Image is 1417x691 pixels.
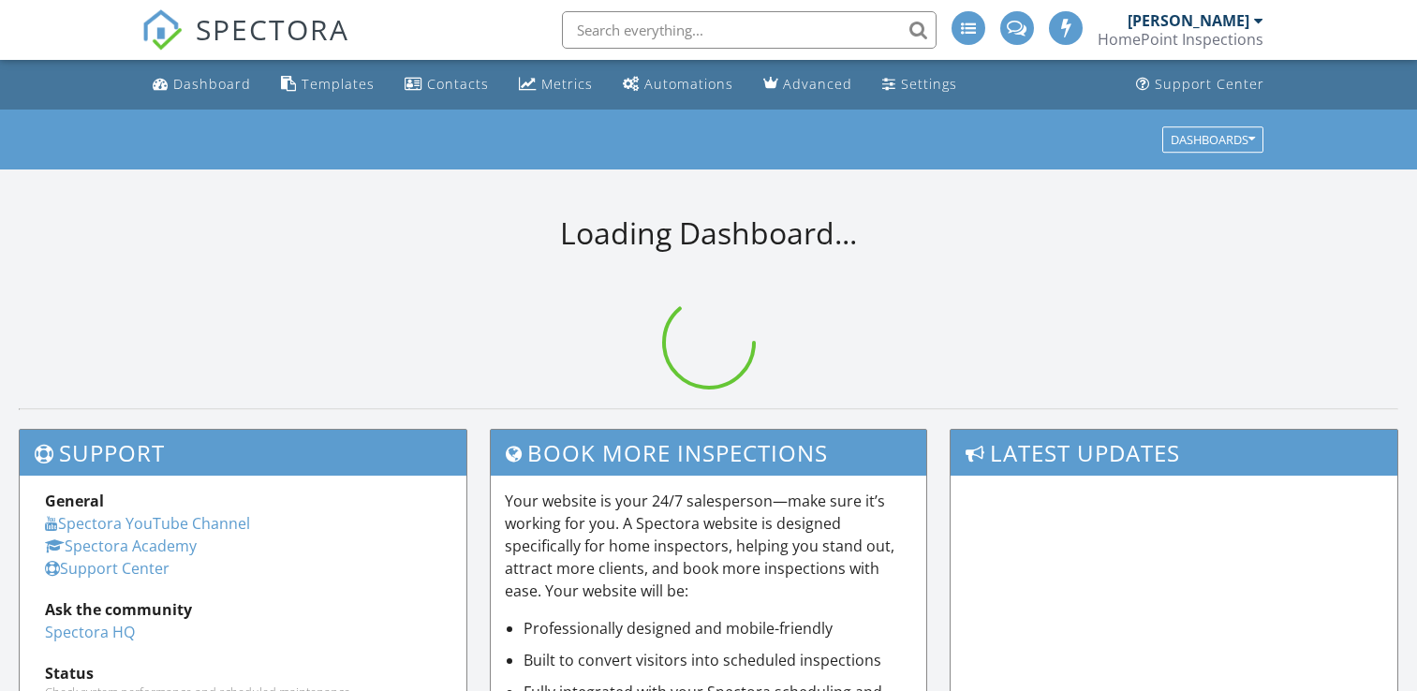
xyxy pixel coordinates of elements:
[562,11,937,49] input: Search everything...
[45,536,197,556] a: Spectora Academy
[45,491,104,511] strong: General
[173,75,251,93] div: Dashboard
[1128,11,1249,30] div: [PERSON_NAME]
[615,67,741,102] a: Automations (Advanced)
[141,25,349,65] a: SPECTORA
[541,75,593,93] div: Metrics
[427,75,489,93] div: Contacts
[1155,75,1264,93] div: Support Center
[145,67,258,102] a: Dashboard
[901,75,957,93] div: Settings
[524,649,912,671] li: Built to convert visitors into scheduled inspections
[273,67,382,102] a: Templates
[1129,67,1272,102] a: Support Center
[45,662,441,684] div: Status
[20,430,466,476] h3: Support
[524,617,912,640] li: Professionally designed and mobile-friendly
[45,598,441,621] div: Ask the community
[875,67,965,102] a: Settings
[141,9,183,51] img: The Best Home Inspection Software - Spectora
[505,490,912,602] p: Your website is your 24/7 salesperson—make sure it’s working for you. A Spectora website is desig...
[196,9,349,49] span: SPECTORA
[302,75,375,93] div: Templates
[951,430,1397,476] h3: Latest Updates
[1098,30,1263,49] div: HomePoint Inspections
[491,430,926,476] h3: Book More Inspections
[45,622,135,642] a: Spectora HQ
[45,558,170,579] a: Support Center
[511,67,600,102] a: Metrics
[1171,133,1255,146] div: Dashboards
[397,67,496,102] a: Contacts
[644,75,733,93] div: Automations
[783,75,852,93] div: Advanced
[1162,126,1263,153] button: Dashboards
[45,513,250,534] a: Spectora YouTube Channel
[756,67,860,102] a: Advanced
